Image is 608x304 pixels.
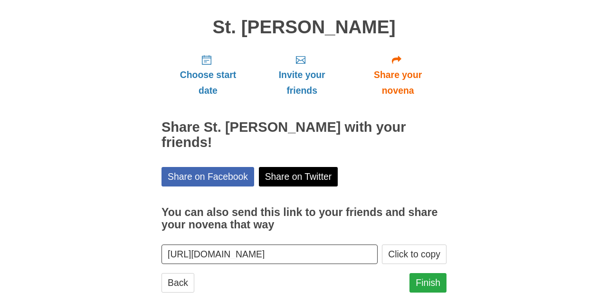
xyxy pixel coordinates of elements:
[171,67,245,98] span: Choose start date
[161,47,255,103] a: Choose start date
[161,120,446,150] h2: Share St. [PERSON_NAME] with your friends!
[359,67,437,98] span: Share your novena
[161,273,194,293] a: Back
[264,67,340,98] span: Invite your friends
[161,17,446,38] h1: St. [PERSON_NAME]
[409,273,446,293] a: Finish
[349,47,446,103] a: Share your novena
[255,47,349,103] a: Invite your friends
[259,167,338,186] a: Share on Twitter
[161,206,446,231] h3: You can also send this link to your friends and share your novena that way
[382,245,446,264] button: Click to copy
[161,167,254,186] a: Share on Facebook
